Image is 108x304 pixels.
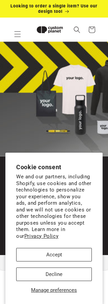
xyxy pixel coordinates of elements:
span: Looking to order a single item? Use our design tool [10,3,98,14]
a: Privacy Policy [24,233,58,239]
a: Custom Planet [30,19,70,40]
button: Decline [16,268,92,281]
p: We and our partners, including Shopify, use cookies and other technologies to personalize your ex... [16,174,92,239]
summary: Menu [10,27,25,42]
button: Manage preferences [16,287,92,293]
span: Manage preferences [31,287,77,293]
button: Accept [16,248,92,261]
h2: Cookie consent [16,163,92,171]
img: Custom Planet [32,22,67,37]
summary: Search [70,22,84,37]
